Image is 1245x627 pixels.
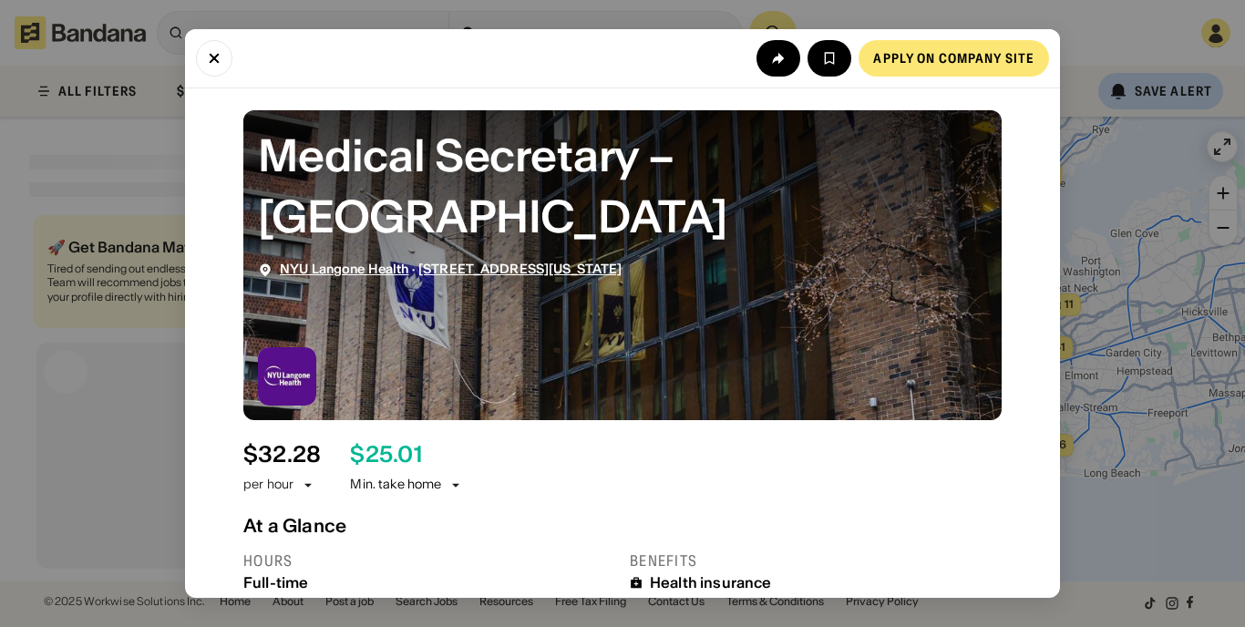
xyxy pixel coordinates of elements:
[650,595,772,612] div: Dental insurance
[350,476,463,494] div: Min. take home
[243,574,615,591] div: Full-time
[859,40,1049,77] a: Apply on company site
[243,551,615,570] div: Hours
[196,40,232,77] button: Close
[243,515,1002,537] div: At a Glance
[350,442,421,468] div: $ 25.01
[873,52,1034,65] div: Apply on company site
[650,574,772,591] div: Health insurance
[258,347,316,406] img: NYU Langone Health logo
[258,125,987,247] div: Medical Secretary – Manhattan
[243,442,321,468] div: $ 32.28
[280,261,409,277] a: NYU Langone Health
[630,551,1002,570] div: Benefits
[280,262,622,277] div: ·
[243,476,293,494] div: per hour
[418,261,622,277] a: [STREET_ADDRESS][US_STATE]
